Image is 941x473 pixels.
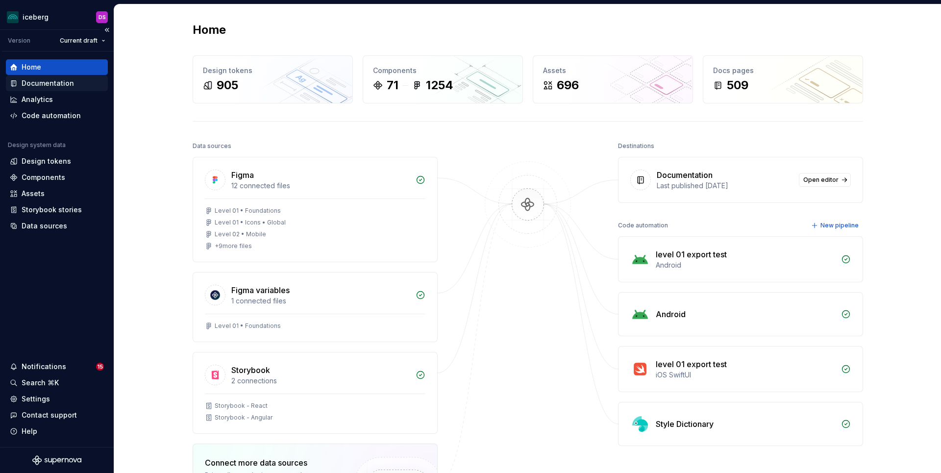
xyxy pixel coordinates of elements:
div: Design system data [8,141,66,149]
a: Components [6,170,108,185]
div: Storybook stories [22,205,82,215]
div: Level 01 • Foundations [215,207,281,215]
div: 12 connected files [231,181,410,191]
div: iOS SwiftUI [656,370,835,380]
div: Design tokens [203,66,343,75]
div: DS [99,13,106,21]
div: level 01 export test [656,249,727,260]
a: Design tokens [6,153,108,169]
div: Android [656,308,686,320]
div: Level 01 • Foundations [215,322,281,330]
h2: Home [193,22,226,38]
div: 2 connections [231,376,410,386]
button: Current draft [55,34,110,48]
div: Documentation [22,78,74,88]
div: Docs pages [713,66,853,75]
div: Code automation [618,219,668,232]
div: Components [22,173,65,182]
a: Open editor [799,173,851,187]
a: Design tokens905 [193,55,353,103]
button: Collapse sidebar [100,23,114,37]
button: Search ⌘K [6,375,108,391]
div: iceberg [23,12,49,22]
div: Level 02 • Mobile [215,230,266,238]
div: Android [656,260,835,270]
div: Style Dictionary [656,418,714,430]
div: Data sources [22,221,67,231]
div: Contact support [22,410,77,420]
div: 1 connected files [231,296,410,306]
div: Storybook - Angular [215,414,272,422]
div: Storybook - React [215,402,268,410]
div: Figma [231,169,254,181]
img: 418c6d47-6da6-4103-8b13-b5999f8989a1.png [7,11,19,23]
div: Analytics [22,95,53,104]
button: icebergDS [2,6,112,27]
div: 696 [557,77,579,93]
div: Notifications [22,362,66,372]
a: Assets [6,186,108,201]
div: Documentation [657,169,713,181]
div: Components [373,66,513,75]
div: Home [22,62,41,72]
a: Figma12 connected filesLevel 01 • FoundationsLevel 01 • Icons • GlobalLevel 02 • Mobile+9more files [193,157,438,262]
div: + 9 more files [215,242,252,250]
div: 509 [727,77,748,93]
svg: Supernova Logo [32,455,81,465]
a: Docs pages509 [703,55,863,103]
div: Help [22,426,37,436]
a: Storybook2 connectionsStorybook - ReactStorybook - Angular [193,352,438,434]
a: Data sources [6,218,108,234]
div: Assets [22,189,45,199]
a: Documentation [6,75,108,91]
span: 15 [96,363,104,371]
div: Assets [543,66,683,75]
span: New pipeline [820,222,859,229]
span: Open editor [803,176,839,184]
a: Storybook stories [6,202,108,218]
a: Settings [6,391,108,407]
div: 71 [387,77,398,93]
a: Analytics [6,92,108,107]
div: 905 [217,77,238,93]
div: Search ⌘K [22,378,59,388]
div: Last published [DATE] [657,181,793,191]
div: level 01 export test [656,358,727,370]
div: Storybook [231,364,270,376]
span: Current draft [60,37,98,45]
a: Assets696 [533,55,693,103]
div: Code automation [22,111,81,121]
div: Connect more data sources [205,457,337,469]
div: Design tokens [22,156,71,166]
div: Level 01 • Icons • Global [215,219,286,226]
div: Destinations [618,139,654,153]
div: Settings [22,394,50,404]
div: 1254 [426,77,453,93]
button: Notifications15 [6,359,108,374]
button: New pipeline [808,219,863,232]
button: Help [6,423,108,439]
button: Contact support [6,407,108,423]
a: Code automation [6,108,108,124]
div: Version [8,37,30,45]
a: Figma variables1 connected filesLevel 01 • Foundations [193,272,438,342]
a: Home [6,59,108,75]
a: Components711254 [363,55,523,103]
div: Figma variables [231,284,290,296]
div: Data sources [193,139,231,153]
